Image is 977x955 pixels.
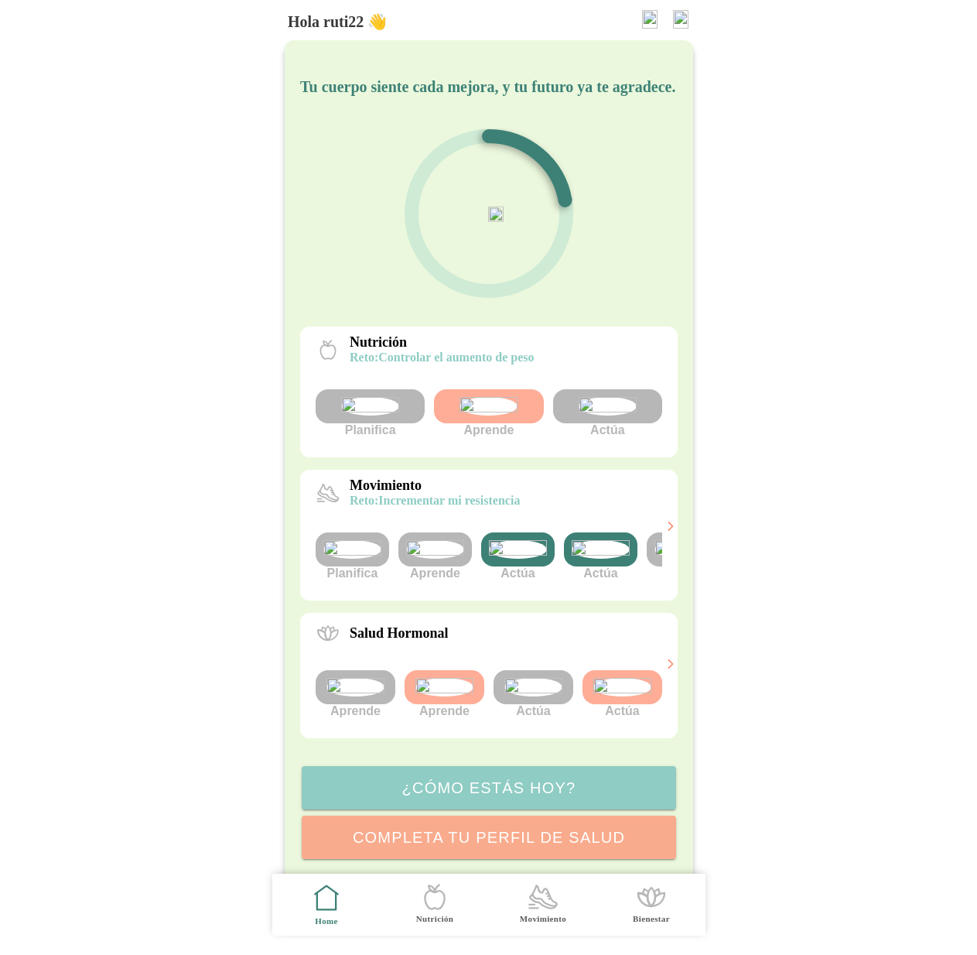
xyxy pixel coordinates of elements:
[350,351,535,365] p: Controlar el aumento de peso
[633,913,670,925] ion-label: Bienestar
[350,494,378,507] span: reto:
[494,670,573,718] div: Actúa
[300,77,678,96] h5: Tu cuerpo siente cada mejora, y tu futuro ya te agradece.
[434,389,543,437] div: Aprende
[564,532,637,580] div: Actúa
[302,816,676,859] ion-button: Completa tu perfil de salud
[350,625,449,642] p: Salud Hormonal
[405,670,484,718] div: Aprende
[350,351,378,364] span: reto:
[350,477,520,494] p: Movimiento
[582,670,662,718] div: Actúa
[647,532,720,580] div: Actúa
[316,389,425,437] div: Planifica
[481,532,555,580] div: Actúa
[398,532,472,580] div: Aprende
[315,916,338,927] ion-label: Home
[316,532,389,580] div: Planifica
[316,670,395,718] div: Aprende
[350,494,520,508] p: Incrementar mi resistencia
[552,389,661,437] div: Actúa
[302,766,676,810] ion-button: ¿Cómo estás hoy?
[350,334,535,351] p: Nutrición
[519,913,565,925] ion-label: Movimiento
[288,12,387,31] h5: Hola ruti22 👋
[415,913,453,925] ion-label: Nutrición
